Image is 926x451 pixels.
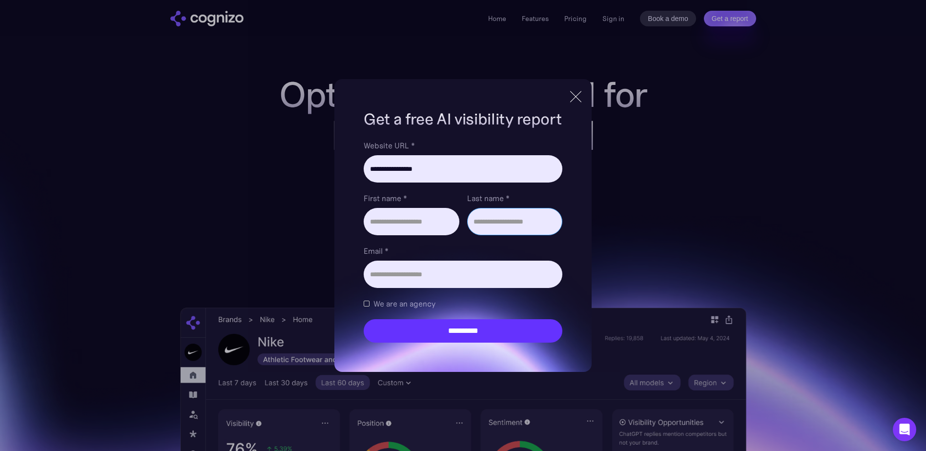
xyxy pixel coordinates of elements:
[364,140,562,343] form: Brand Report Form
[364,245,562,257] label: Email *
[467,192,562,204] label: Last name *
[373,298,435,309] span: We are an agency
[364,108,562,130] h1: Get a free AI visibility report
[364,192,459,204] label: First name *
[893,418,916,441] div: Open Intercom Messenger
[364,140,562,151] label: Website URL *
